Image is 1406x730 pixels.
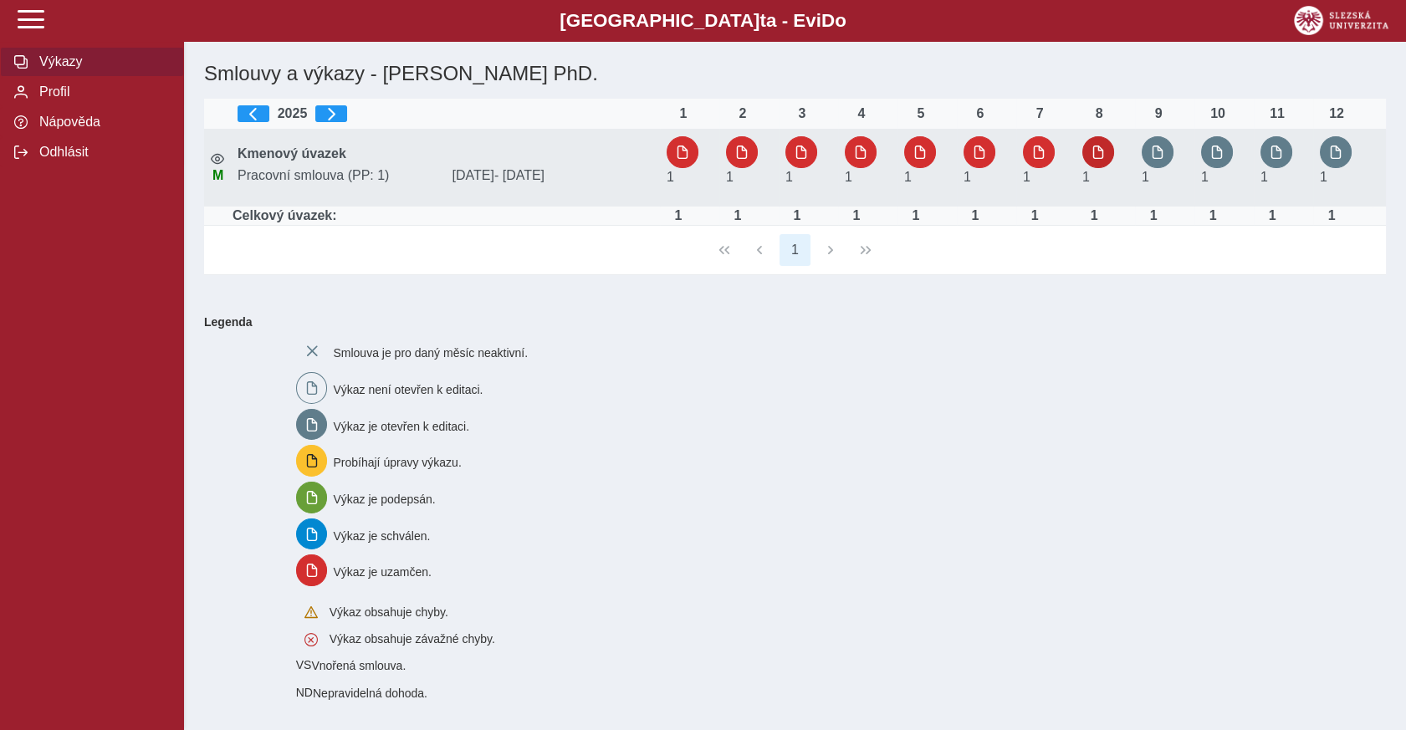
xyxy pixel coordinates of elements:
[212,168,223,182] span: Údaje souhlasí s údaji v Magionu
[231,207,660,226] td: Celkový úvazek:
[197,309,1379,335] b: Legenda
[333,419,469,432] span: Výkaz je otevřen k editaci.
[446,168,661,183] span: [DATE]
[197,55,1194,92] h1: Smlouvy a výkazy - [PERSON_NAME] PhD.
[333,565,432,579] span: Výkaz je uzamčen.
[904,170,912,184] span: Úvazek : 8 h / den. 40 h / týden.
[1023,170,1030,184] span: Úvazek : 8 h / den. 40 h / týden.
[1320,106,1353,121] div: 12
[835,10,846,31] span: o
[1320,170,1327,184] span: Úvazek : 8 h / den. 40 h / týden.
[333,346,528,360] span: Smlouva je pro daný měsíc neaktivní.
[333,456,461,469] span: Probíhají úpravy výkazu.
[1023,106,1056,121] div: 7
[313,687,427,700] span: Nepravidelná dohoda.
[899,208,933,223] div: Úvazek : 8 h / den. 40 h / týden.
[34,115,170,130] span: Nápověda
[1018,208,1051,223] div: Úvazek : 8 h / den. 40 h / týden.
[34,54,170,69] span: Výkazy
[845,170,852,184] span: Úvazek : 8 h / den. 40 h / týden.
[1315,208,1348,223] div: Úvazek : 8 h / den. 40 h / týden.
[1077,208,1111,223] div: Úvazek : 8 h / den. 40 h / týden.
[667,170,674,184] span: Úvazek : 8 h / den. 40 h / týden.
[1294,6,1388,35] img: logo_web_su.png
[821,10,835,31] span: D
[333,383,483,396] span: Výkaz není otevřen k editaci.
[311,659,406,672] span: Vnořená smlouva.
[721,208,754,223] div: Úvazek : 8 h / den. 40 h / týden.
[330,632,495,646] span: Výkaz obsahuje závažné chyby.
[1082,106,1116,121] div: 8
[34,84,170,100] span: Profil
[1137,208,1170,223] div: Úvazek : 8 h / den. 40 h / týden.
[1260,106,1294,121] div: 11
[667,106,700,121] div: 1
[964,106,997,121] div: 6
[333,528,430,542] span: Výkaz je schválen.
[964,170,971,184] span: Úvazek : 8 h / den. 40 h / týden.
[726,170,734,184] span: Úvazek : 8 h / den. 40 h / týden.
[780,234,811,266] button: 1
[494,168,545,182] span: - [DATE]
[50,10,1356,32] b: [GEOGRAPHIC_DATA] a - Evi
[726,106,759,121] div: 2
[785,170,793,184] span: Úvazek : 8 h / den. 40 h / týden.
[1260,170,1268,184] span: Úvazek : 8 h / den. 40 h / týden.
[296,686,313,699] span: Smlouva vnořená do kmene
[330,605,448,619] span: Výkaz obsahuje chyby.
[662,208,695,223] div: Úvazek : 8 h / den. 40 h / týden.
[1082,170,1090,184] span: Úvazek : 8 h / den. 40 h / týden.
[904,106,938,121] div: 5
[780,208,814,223] div: Úvazek : 8 h / den. 40 h / týden.
[34,145,170,160] span: Odhlásit
[840,208,873,223] div: Úvazek : 8 h / den. 40 h / týden.
[1142,106,1175,121] div: 9
[296,658,312,671] span: Smlouva vnořená do kmene
[238,105,653,122] div: 2025
[1142,170,1149,184] span: Úvazek : 8 h / den. 40 h / týden.
[759,10,765,31] span: t
[238,146,346,161] b: Kmenový úvazek
[1201,106,1235,121] div: 10
[1201,170,1209,184] span: Úvazek : 8 h / den. 40 h / týden.
[959,208,992,223] div: Úvazek : 8 h / den. 40 h / týden.
[845,106,878,121] div: 4
[231,168,446,183] span: Pracovní smlouva (PP: 1)
[211,152,224,166] i: Smlouva je aktivní
[333,493,435,506] span: Výkaz je podepsán.
[785,106,819,121] div: 3
[1196,208,1230,223] div: Úvazek : 8 h / den. 40 h / týden.
[1255,208,1289,223] div: Úvazek : 8 h / den. 40 h / týden.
